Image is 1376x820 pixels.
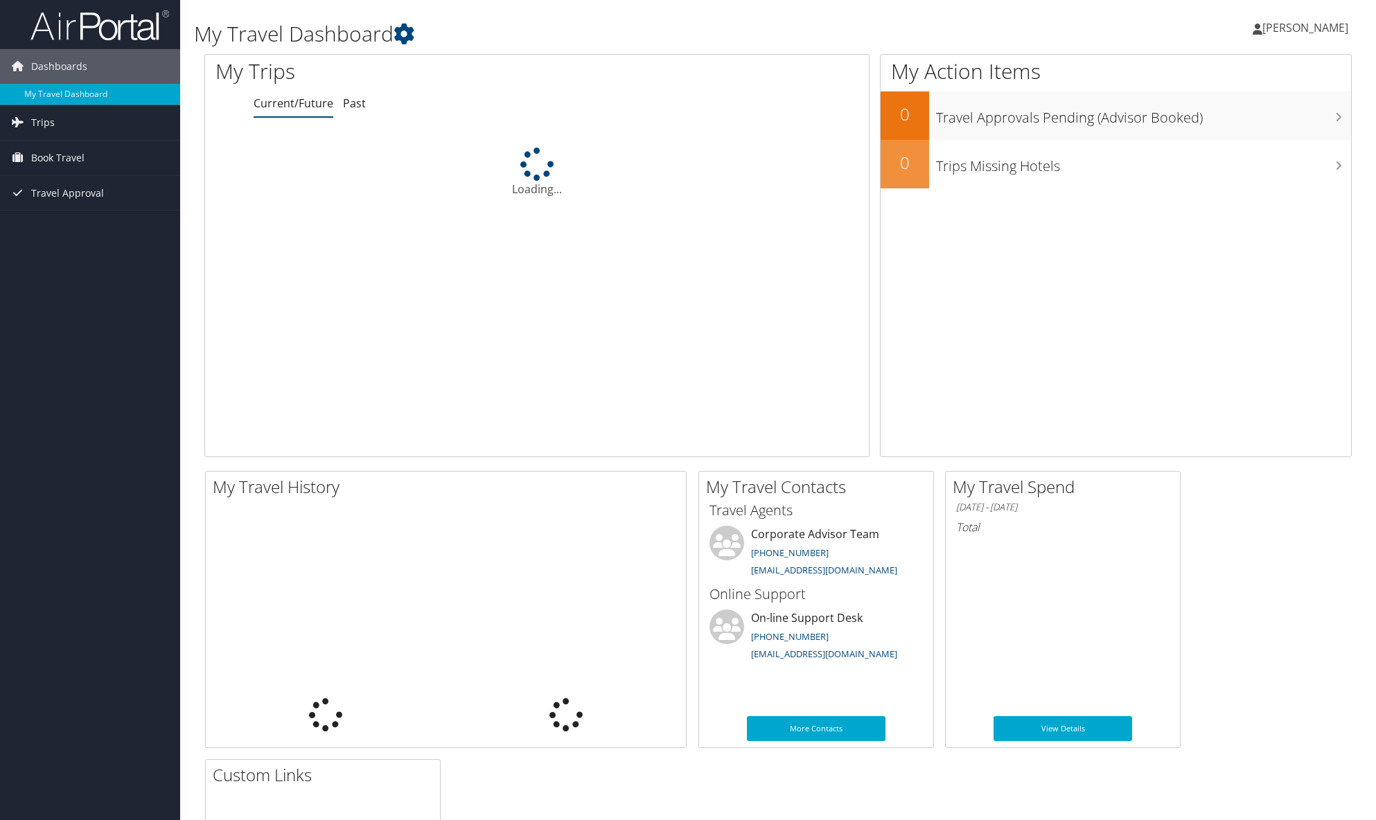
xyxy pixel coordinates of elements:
[205,148,869,197] div: Loading...
[936,150,1351,176] h3: Trips Missing Hotels
[30,9,169,42] img: airportal-logo.png
[751,546,829,559] a: [PHONE_NUMBER]
[751,564,897,576] a: [EMAIL_ADDRESS][DOMAIN_NAME]
[994,716,1132,741] a: View Details
[343,96,366,111] a: Past
[215,57,582,86] h1: My Trips
[213,763,440,787] h2: Custom Links
[953,475,1180,499] h2: My Travel Spend
[956,519,1170,535] h6: Total
[254,96,333,111] a: Current/Future
[31,105,55,140] span: Trips
[747,716,885,741] a: More Contacts
[194,19,973,48] h1: My Travel Dashboard
[881,102,929,126] h2: 0
[751,630,829,643] a: [PHONE_NUMBER]
[703,526,930,582] li: Corporate Advisor Team
[881,91,1351,140] a: 0Travel Approvals Pending (Advisor Booked)
[881,140,1351,188] a: 0Trips Missing Hotels
[751,648,897,660] a: [EMAIL_ADDRESS][DOMAIN_NAME]
[706,475,933,499] h2: My Travel Contacts
[881,57,1351,86] h1: My Action Items
[881,151,929,175] h2: 0
[956,501,1170,514] h6: [DATE] - [DATE]
[213,475,686,499] h2: My Travel History
[1262,20,1348,35] span: [PERSON_NAME]
[31,141,85,175] span: Book Travel
[709,585,923,604] h3: Online Support
[936,101,1351,127] h3: Travel Approvals Pending (Advisor Booked)
[703,609,930,666] li: On-line Support Desk
[709,501,923,520] h3: Travel Agents
[1253,7,1362,48] a: [PERSON_NAME]
[31,49,87,84] span: Dashboards
[31,176,104,211] span: Travel Approval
